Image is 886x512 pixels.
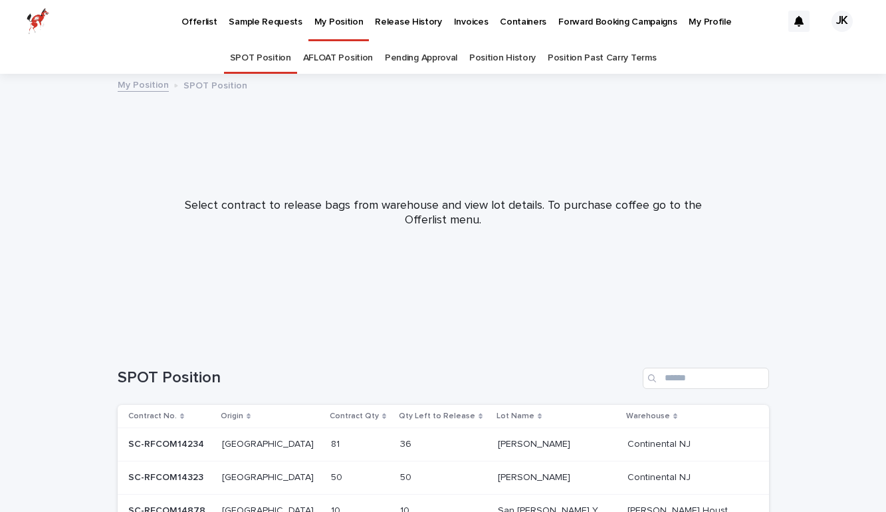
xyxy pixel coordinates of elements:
a: SPOT Position [230,43,291,74]
tr: SC-RFCOM14234SC-RFCOM14234 [GEOGRAPHIC_DATA][GEOGRAPHIC_DATA] 8181 3636 [PERSON_NAME][PERSON_NAME... [118,428,769,461]
a: Position History [469,43,536,74]
p: 50 [331,469,345,483]
p: [GEOGRAPHIC_DATA] [222,436,316,450]
div: JK [831,11,853,32]
p: Continental NJ [627,436,693,450]
p: 50 [400,469,414,483]
input: Search [643,368,769,389]
a: Pending Approval [385,43,457,74]
p: Contract Qty [330,409,379,424]
h1: SPOT Position [118,368,637,388]
a: My Position [118,76,169,92]
a: AFLOAT Position [303,43,373,74]
p: Lot Name [497,409,534,424]
p: [PERSON_NAME] [498,436,573,450]
a: Position Past Carry Terms [548,43,656,74]
p: [PERSON_NAME] [498,469,573,483]
p: Origin [221,409,243,424]
p: Select contract to release bags from warehouse and view lot details. To purchase coffee go to the... [177,199,709,227]
tr: SC-RFCOM14323SC-RFCOM14323 [GEOGRAPHIC_DATA][GEOGRAPHIC_DATA] 5050 5050 [PERSON_NAME][PERSON_NAME... [118,461,769,494]
p: Continental NJ [627,469,693,483]
p: Qty Left to Release [399,409,475,424]
p: 36 [400,436,414,450]
p: 81 [331,436,342,450]
p: Contract No. [128,409,177,424]
img: zttTXibQQrCfv9chImQE [27,8,49,35]
p: SPOT Position [183,77,247,92]
p: SC-RFCOM14234 [128,436,207,450]
p: [GEOGRAPHIC_DATA] [222,469,316,483]
p: SC-RFCOM14323 [128,469,206,483]
p: Warehouse [626,409,670,424]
